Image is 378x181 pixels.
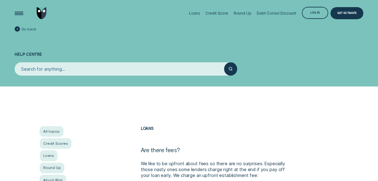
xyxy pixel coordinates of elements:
h1: Help Centre [15,32,363,62]
img: Wisr [37,7,47,19]
a: Loans [40,150,58,161]
a: Credit Scores [40,138,71,149]
a: Get Estimate [330,7,363,19]
span: Go back [21,27,36,31]
button: Open Menu [13,7,25,19]
h1: Are there fees? [141,147,288,160]
input: Search for anything... [15,62,224,76]
div: Debt Consol Discount [257,11,296,15]
a: Round Up [40,163,64,173]
h2: Loans [141,126,288,147]
a: Loans [141,126,154,131]
div: Loans [189,11,200,15]
button: Log in [302,7,328,19]
p: We like to be upfront about fees so there are no surprises. Especially those nasty ones some lend... [141,161,288,179]
a: All topics [40,126,63,137]
div: Round Up [234,11,251,15]
button: Submit your search query. [224,62,237,76]
div: Credit Score [205,11,228,15]
a: Go back [15,26,36,32]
